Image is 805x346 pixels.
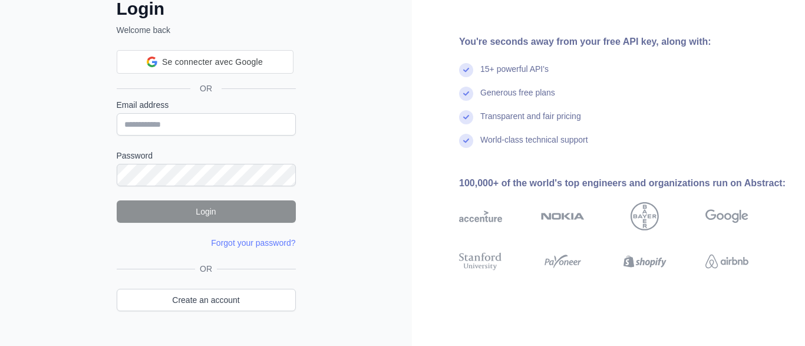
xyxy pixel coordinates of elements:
[117,50,293,74] div: Se connecter avec Google
[211,238,295,248] a: Forgot your password?
[480,87,555,110] div: Generous free plans
[459,134,473,148] img: check mark
[459,176,786,190] div: 100,000+ of the world's top engineers and organizations run on Abstract:
[631,202,659,230] img: bayer
[459,35,786,49] div: You're seconds away from your free API key, along with:
[117,200,296,223] button: Login
[705,202,748,230] img: google
[541,202,584,230] img: nokia
[705,251,748,272] img: airbnb
[190,83,222,94] span: OR
[480,110,581,134] div: Transparent and fair pricing
[117,24,296,36] p: Welcome back
[623,251,667,272] img: shopify
[459,251,502,272] img: stanford university
[480,134,588,157] div: World-class technical support
[117,289,296,311] a: Create an account
[117,99,296,111] label: Email address
[459,110,473,124] img: check mark
[459,87,473,101] img: check mark
[162,56,263,68] span: Se connecter avec Google
[459,202,502,230] img: accenture
[117,150,296,162] label: Password
[195,263,217,275] span: OR
[480,63,549,87] div: 15+ powerful API's
[459,63,473,77] img: check mark
[541,251,584,272] img: payoneer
